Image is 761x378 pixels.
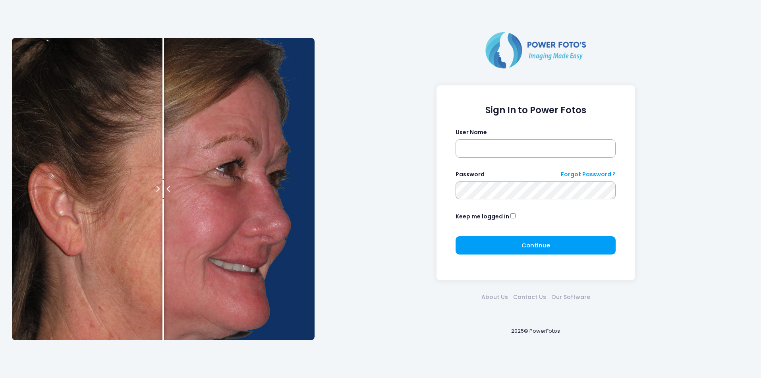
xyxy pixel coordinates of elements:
[456,128,487,137] label: User Name
[456,170,485,179] label: Password
[456,212,509,221] label: Keep me logged in
[521,241,550,249] span: Continue
[561,170,616,179] a: Forgot Password ?
[456,236,616,255] button: Continue
[479,293,510,301] a: About Us
[456,105,616,116] h1: Sign In to Power Fotos
[510,293,549,301] a: Contact Us
[322,314,749,348] div: 2025© PowerFotos
[549,293,593,301] a: Our Software
[482,30,589,70] img: Logo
